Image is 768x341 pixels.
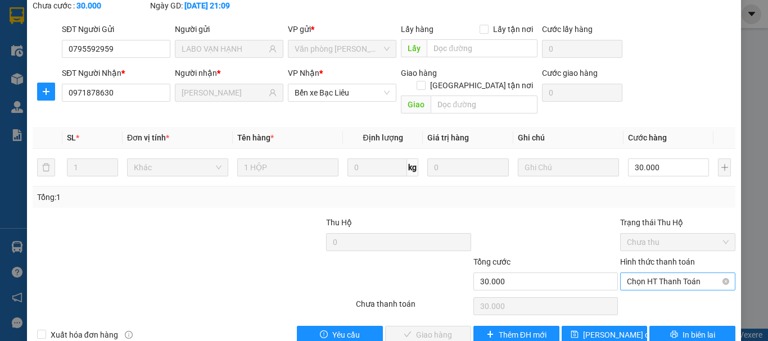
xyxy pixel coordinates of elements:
[320,330,328,339] span: exclamation-circle
[134,159,222,176] span: Khác
[332,329,360,341] span: Yêu cầu
[571,330,579,339] span: save
[542,40,622,58] input: Cước lấy hàng
[431,96,537,113] input: Dọc đường
[37,158,55,176] button: delete
[37,191,297,203] div: Tổng: 1
[269,45,277,53] span: user
[542,69,598,78] label: Cước giao hàng
[62,67,170,79] div: SĐT Người Nhận
[37,83,55,101] button: plus
[627,234,729,251] span: Chưa thu
[182,87,266,99] input: Tên người nhận
[269,89,277,97] span: user
[125,331,133,339] span: info-circle
[628,133,667,142] span: Cước hàng
[620,216,735,229] div: Trạng thái Thu Hộ
[326,218,352,227] span: Thu Hộ
[295,40,390,57] span: Văn phòng Hồ Chí Minh
[67,133,76,142] span: SL
[401,69,437,78] span: Giao hàng
[288,23,396,35] div: VP gửi
[184,1,230,10] b: [DATE] 21:09
[499,329,546,341] span: Thêm ĐH mới
[401,25,433,34] span: Lấy hàng
[683,329,715,341] span: In biên lai
[426,79,537,92] span: [GEOGRAPHIC_DATA] tận nơi
[518,158,619,176] input: Ghi Chú
[670,330,678,339] span: printer
[175,23,283,35] div: Người gửi
[401,96,431,113] span: Giao
[427,133,469,142] span: Giá trị hàng
[718,158,731,176] button: plus
[401,39,427,57] span: Lấy
[722,278,729,285] span: close-circle
[473,257,511,266] span: Tổng cước
[489,23,537,35] span: Lấy tận nơi
[46,329,123,341] span: Xuất hóa đơn hàng
[427,39,537,57] input: Dọc đường
[182,43,266,55] input: Tên người gửi
[62,23,170,35] div: SĐT Người Gửi
[175,67,283,79] div: Người nhận
[486,330,494,339] span: plus
[542,84,622,102] input: Cước giao hàng
[407,158,418,176] span: kg
[620,257,695,266] label: Hình thức thanh toán
[38,87,55,96] span: plus
[288,69,319,78] span: VP Nhận
[76,1,101,10] b: 30.000
[542,25,593,34] label: Cước lấy hàng
[363,133,403,142] span: Định lượng
[295,84,390,101] span: Bến xe Bạc Liêu
[583,329,690,341] span: [PERSON_NAME] chuyển hoàn
[513,127,624,149] th: Ghi chú
[427,158,508,176] input: 0
[237,158,338,176] input: VD: Bàn, Ghế
[127,133,169,142] span: Đơn vị tính
[627,273,729,290] span: Chọn HT Thanh Toán
[237,133,274,142] span: Tên hàng
[355,298,472,317] div: Chưa thanh toán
